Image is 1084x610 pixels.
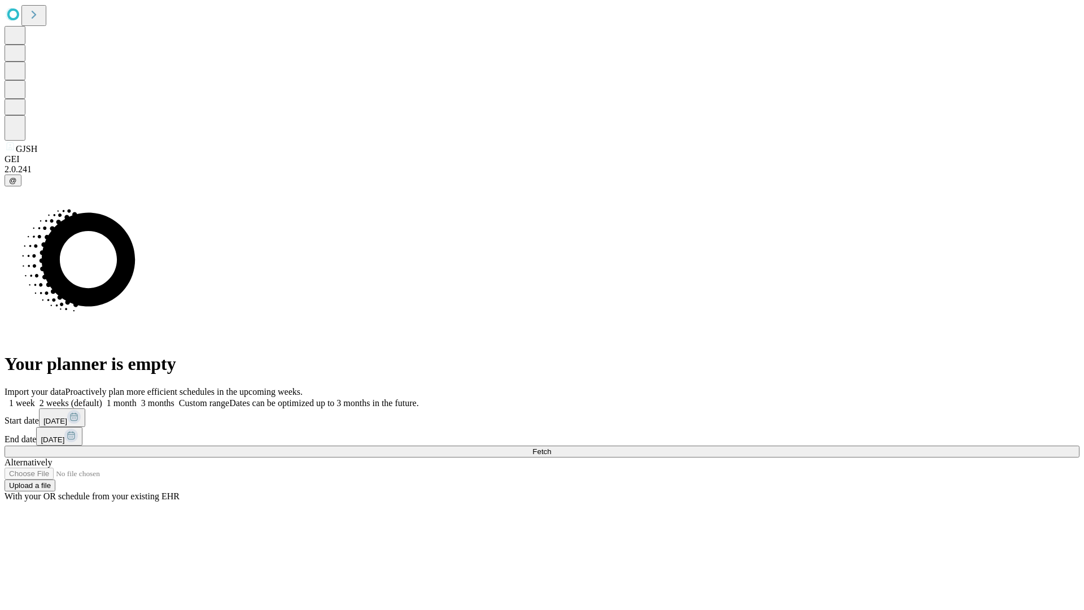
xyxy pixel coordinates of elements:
span: GJSH [16,144,37,154]
div: GEI [5,154,1079,164]
div: 2.0.241 [5,164,1079,175]
span: With your OR schedule from your existing EHR [5,491,180,501]
button: Fetch [5,446,1079,457]
div: End date [5,427,1079,446]
span: Fetch [532,447,551,456]
button: @ [5,175,21,186]
span: 1 month [107,398,137,408]
button: [DATE] [36,427,82,446]
span: Import your data [5,387,65,396]
button: Upload a file [5,480,55,491]
span: Custom range [179,398,229,408]
h1: Your planner is empty [5,354,1079,374]
span: Alternatively [5,457,52,467]
span: 1 week [9,398,35,408]
div: Start date [5,408,1079,427]
span: Proactively plan more efficient schedules in the upcoming weeks. [65,387,303,396]
span: [DATE] [41,435,64,444]
span: 2 weeks (default) [40,398,102,408]
span: [DATE] [43,417,67,425]
span: Dates can be optimized up to 3 months in the future. [229,398,418,408]
span: 3 months [141,398,174,408]
span: @ [9,176,17,185]
button: [DATE] [39,408,85,427]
